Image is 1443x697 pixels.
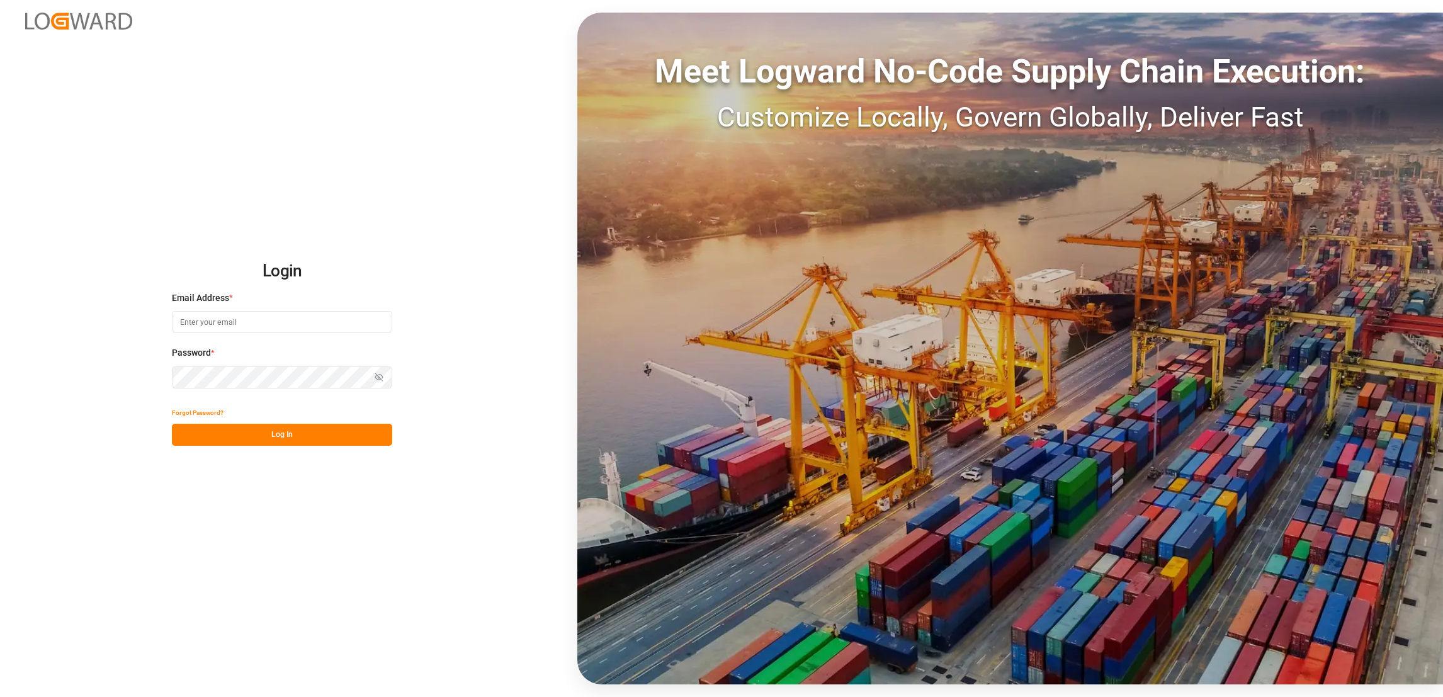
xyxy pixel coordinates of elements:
[577,96,1443,138] div: Customize Locally, Govern Globally, Deliver Fast
[25,13,132,30] img: Logward_new_orange.png
[172,311,392,333] input: Enter your email
[172,346,211,360] span: Password
[172,251,392,292] h2: Login
[172,402,224,424] button: Forgot Password?
[577,47,1443,96] div: Meet Logward No-Code Supply Chain Execution:
[172,292,229,305] span: Email Address
[172,424,392,446] button: Log In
